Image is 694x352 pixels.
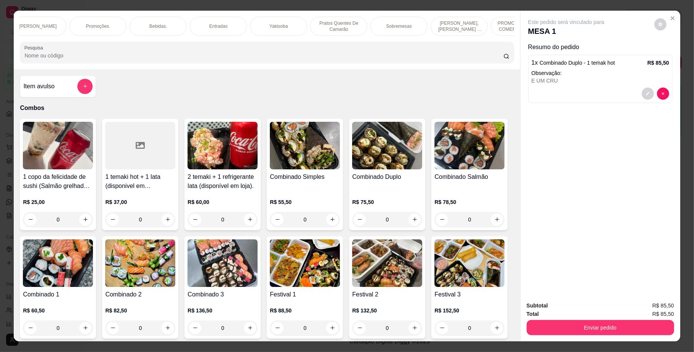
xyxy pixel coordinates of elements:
[654,18,667,30] button: decrease-product-quantity
[105,172,175,191] h4: 1 temaki hot + 1 lata (disponivel em [GEOGRAPHIC_DATA])
[188,198,258,206] p: R$ 60,00
[532,58,615,67] p: 1 x
[19,23,57,29] p: [PERSON_NAME]
[434,290,505,299] h4: Festival 3
[532,69,669,77] p: Observação:
[244,322,256,334] button: increase-product-quantity
[352,307,422,314] p: R$ 132,50
[540,60,615,66] span: Combinado Duplo - 1 temak hot
[162,213,174,226] button: increase-product-quantity
[105,307,175,314] p: R$ 82,50
[352,239,422,287] img: product-image
[23,82,54,91] h4: Item avulso
[352,198,422,206] p: R$ 75,50
[434,122,505,169] img: product-image
[352,122,422,169] img: product-image
[188,172,258,191] h4: 2 temaki + 1 refrigerante lata (disponível em loja).
[270,122,340,169] img: product-image
[657,88,669,100] button: decrease-product-quantity
[642,88,654,100] button: decrease-product-quantity
[270,239,340,287] img: product-image
[23,239,93,287] img: product-image
[434,239,505,287] img: product-image
[527,311,539,317] strong: Total
[23,307,93,314] p: R$ 60,50
[188,290,258,299] h4: Combinado 3
[105,290,175,299] h4: Combinado 2
[105,239,175,287] img: product-image
[188,239,258,287] img: product-image
[24,52,503,59] input: Pesquisa
[270,307,340,314] p: R$ 88,50
[20,104,514,113] p: Combos
[107,322,119,334] button: decrease-product-quantity
[188,307,258,314] p: R$ 136,50
[667,12,679,24] button: Close
[434,198,505,206] p: R$ 78,50
[528,26,604,37] p: MESA 1
[23,172,93,191] h4: 1 copo da felicidade de sushi (Salmão grelhado) 200ml + 1 lata (disponivel em [GEOGRAPHIC_DATA])
[527,320,674,335] button: Enviar pedido
[162,322,174,334] button: increase-product-quantity
[352,172,422,182] h4: Combinado Duplo
[270,198,340,206] p: R$ 55,50
[434,307,505,314] p: R$ 152,50
[23,122,93,169] img: product-image
[352,290,422,299] h4: Festival 2
[86,23,110,29] p: Promoções.
[652,301,674,310] span: R$ 85,50
[24,213,37,226] button: decrease-product-quantity
[24,45,46,51] label: Pesquisa
[527,303,548,309] strong: Subtotal
[648,59,669,67] p: R$ 85,50
[79,322,91,334] button: increase-product-quantity
[23,290,93,299] h4: Combinado 1
[24,322,37,334] button: decrease-product-quantity
[107,213,119,226] button: decrease-product-quantity
[189,322,201,334] button: decrease-product-quantity
[528,43,673,52] p: Resumo do pedido
[23,198,93,206] p: R$ 25,00
[149,23,167,29] p: Bebidas.
[209,23,228,29] p: Entradas
[270,172,340,182] h4: Combinado Simples
[532,77,669,84] div: E UM CRU
[77,79,93,94] button: add-separate-item
[528,18,604,26] p: Este pedido será vinculado para
[652,310,674,318] span: R$ 85,50
[434,172,505,182] h4: Combinado Salmão
[79,213,91,226] button: increase-product-quantity
[386,23,412,29] p: Sobremesas
[188,122,258,169] img: product-image
[269,23,288,29] p: Yakisoba
[317,20,361,32] p: Pratos Quentes De Camarão
[437,20,481,32] p: [PERSON_NAME], [PERSON_NAME] & [PERSON_NAME]
[270,290,340,299] h4: Festival 1
[497,20,542,32] p: PROMOÇÕES PARA COMER NO LOCAL
[105,198,175,206] p: R$ 37,00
